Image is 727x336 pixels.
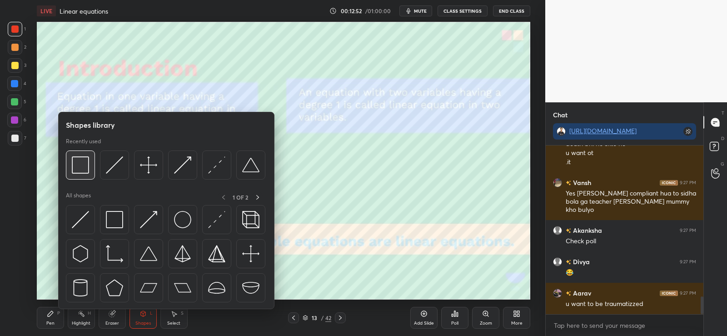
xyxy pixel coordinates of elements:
img: svg+xml;charset=utf-8,%3Csvg%20xmlns%3D%22http%3A%2F%2Fwww.w3.org%2F2000%2Fsvg%22%20width%3D%2234... [72,156,89,174]
img: svg+xml;charset=utf-8,%3Csvg%20xmlns%3D%22http%3A%2F%2Fwww.w3.org%2F2000%2Fsvg%22%20width%3D%2234... [106,211,123,228]
div: 9:27 PM [680,259,696,265]
div: P [57,311,60,316]
div: Check poll [566,237,696,246]
button: mute [399,5,432,16]
div: More [511,321,523,326]
img: svg+xml;charset=utf-8,%3Csvg%20xmlns%3D%22http%3A%2F%2Fwww.w3.org%2F2000%2Fsvg%22%20width%3D%2236... [174,211,191,228]
img: svg+xml;charset=utf-8,%3Csvg%20xmlns%3D%22http%3A%2F%2Fwww.w3.org%2F2000%2Fsvg%22%20width%3D%2230... [140,211,157,228]
img: svg+xml;charset=utf-8,%3Csvg%20xmlns%3D%22http%3A%2F%2Fwww.w3.org%2F2000%2Fsvg%22%20width%3D%2234... [208,245,225,262]
p: T [722,110,724,116]
img: no-rating-badge.077c3623.svg [566,228,571,233]
img: svg+xml;charset=utf-8,%3Csvg%20xmlns%3D%22http%3A%2F%2Fwww.w3.org%2F2000%2Fsvg%22%20width%3D%2238... [242,279,259,296]
div: Eraser [105,321,119,326]
img: no-rating-badge.077c3623.svg [566,260,571,265]
p: G [721,160,724,167]
div: 9:27 PM [680,291,696,296]
img: svg+xml;charset=utf-8,%3Csvg%20xmlns%3D%22http%3A%2F%2Fwww.w3.org%2F2000%2Fsvg%22%20width%3D%2234... [174,245,191,262]
img: default.png [553,257,562,266]
img: svg+xml;charset=utf-8,%3Csvg%20xmlns%3D%22http%3A%2F%2Fwww.w3.org%2F2000%2Fsvg%22%20width%3D%2230... [106,156,123,174]
div: H [88,311,91,316]
img: default.png [553,226,562,235]
img: svg+xml;charset=utf-8,%3Csvg%20xmlns%3D%22http%3A%2F%2Fwww.w3.org%2F2000%2Fsvg%22%20width%3D%2234... [106,279,123,296]
div: L [150,311,153,316]
div: 6 [7,113,26,127]
img: svg+xml;charset=utf-8,%3Csvg%20xmlns%3D%22http%3A%2F%2Fwww.w3.org%2F2000%2Fsvg%22%20width%3D%2228... [72,279,89,296]
div: 5 [7,95,26,109]
h5: Shapes library [66,120,115,130]
div: LIVE [37,5,56,16]
div: 😂 [566,268,696,277]
h6: Divya [571,257,590,266]
img: svg+xml;charset=utf-8,%3Csvg%20xmlns%3D%22http%3A%2F%2Fwww.w3.org%2F2000%2Fsvg%22%20width%3D%2244... [174,279,191,296]
img: 71958bc23df3477a82d9c91027a2e225.jpg [553,289,562,298]
div: Shapes [135,321,151,326]
img: svg+xml;charset=utf-8,%3Csvg%20xmlns%3D%22http%3A%2F%2Fwww.w3.org%2F2000%2Fsvg%22%20width%3D%2240... [140,156,157,174]
div: 42 [325,314,331,322]
div: 9:27 PM [680,228,696,233]
div: 9:27 PM [680,180,696,186]
img: svg+xml;charset=utf-8,%3Csvg%20xmlns%3D%22http%3A%2F%2Fwww.w3.org%2F2000%2Fsvg%22%20width%3D%2230... [72,211,89,228]
div: u want to be traumatizzed [566,300,696,309]
img: svg+xml;charset=utf-8,%3Csvg%20xmlns%3D%22http%3A%2F%2Fwww.w3.org%2F2000%2Fsvg%22%20width%3D%2238... [208,279,225,296]
div: Add Slide [414,321,434,326]
button: End Class [493,5,530,16]
span: mute [414,8,427,14]
img: svg+xml;charset=utf-8,%3Csvg%20xmlns%3D%22http%3A%2F%2Fwww.w3.org%2F2000%2Fsvg%22%20width%3D%2235... [242,211,259,228]
h6: Akanksha [571,226,602,235]
div: Poll [451,321,458,326]
img: no-rating-badge.077c3623.svg [566,181,571,186]
img: no-rating-badge.077c3623.svg [566,291,571,296]
img: svg+xml;charset=utf-8,%3Csvg%20xmlns%3D%22http%3A%2F%2Fwww.w3.org%2F2000%2Fsvg%22%20width%3D%2230... [72,245,89,262]
div: Pen [46,321,55,326]
img: iconic-dark.1390631f.png [660,291,678,296]
img: svg+xml;charset=utf-8,%3Csvg%20xmlns%3D%22http%3A%2F%2Fwww.w3.org%2F2000%2Fsvg%22%20width%3D%2244... [140,279,157,296]
h6: Aarav [571,288,591,298]
img: ac57951a0799499d8fd19966482b33a2.jpg [553,178,562,187]
a: [URL][DOMAIN_NAME] [569,126,637,135]
img: svg+xml;charset=utf-8,%3Csvg%20xmlns%3D%22http%3A%2F%2Fwww.w3.org%2F2000%2Fsvg%22%20width%3D%2233... [106,245,123,262]
div: Select [167,321,180,326]
div: .it [566,158,696,167]
h6: Vansh [571,178,591,187]
img: svg+xml;charset=utf-8,%3Csvg%20xmlns%3D%22http%3A%2F%2Fwww.w3.org%2F2000%2Fsvg%22%20width%3D%2230... [208,211,225,228]
img: 144b345530af4266b4014317b2bf6637.jpg [557,127,566,136]
div: 3 [8,58,26,73]
img: iconic-dark.1390631f.png [660,180,678,186]
p: All shapes [66,192,91,203]
p: 1 OF 2 [233,194,248,201]
img: svg+xml;charset=utf-8,%3Csvg%20xmlns%3D%22http%3A%2F%2Fwww.w3.org%2F2000%2Fsvg%22%20width%3D%2230... [208,156,225,174]
p: D [721,135,724,142]
img: svg+xml;charset=utf-8,%3Csvg%20xmlns%3D%22http%3A%2F%2Fwww.w3.org%2F2000%2Fsvg%22%20width%3D%2238... [242,156,259,174]
img: svg+xml;charset=utf-8,%3Csvg%20xmlns%3D%22http%3A%2F%2Fwww.w3.org%2F2000%2Fsvg%22%20width%3D%2230... [174,156,191,174]
div: Zoom [480,321,492,326]
div: 2 [8,40,26,55]
div: 7 [8,131,26,145]
div: S [181,311,184,316]
div: u want ot [566,149,696,158]
div: Highlight [72,321,90,326]
p: Recently used [66,138,101,145]
div: 1 [8,22,26,36]
div: 13 [310,315,319,321]
p: Chat [546,103,575,127]
div: Yes [PERSON_NAME] compliant hua to sidha bola ga teacher [PERSON_NAME] mummy kho bulyo [566,189,696,215]
div: grid [546,145,703,314]
button: CLASS SETTINGS [438,5,488,16]
div: / [321,315,324,321]
img: svg+xml;charset=utf-8,%3Csvg%20xmlns%3D%22http%3A%2F%2Fwww.w3.org%2F2000%2Fsvg%22%20width%3D%2240... [242,245,259,262]
h4: Linear equations [60,7,108,15]
img: svg+xml;charset=utf-8,%3Csvg%20xmlns%3D%22http%3A%2F%2Fwww.w3.org%2F2000%2Fsvg%22%20width%3D%2238... [140,245,157,262]
div: 4 [7,76,26,91]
